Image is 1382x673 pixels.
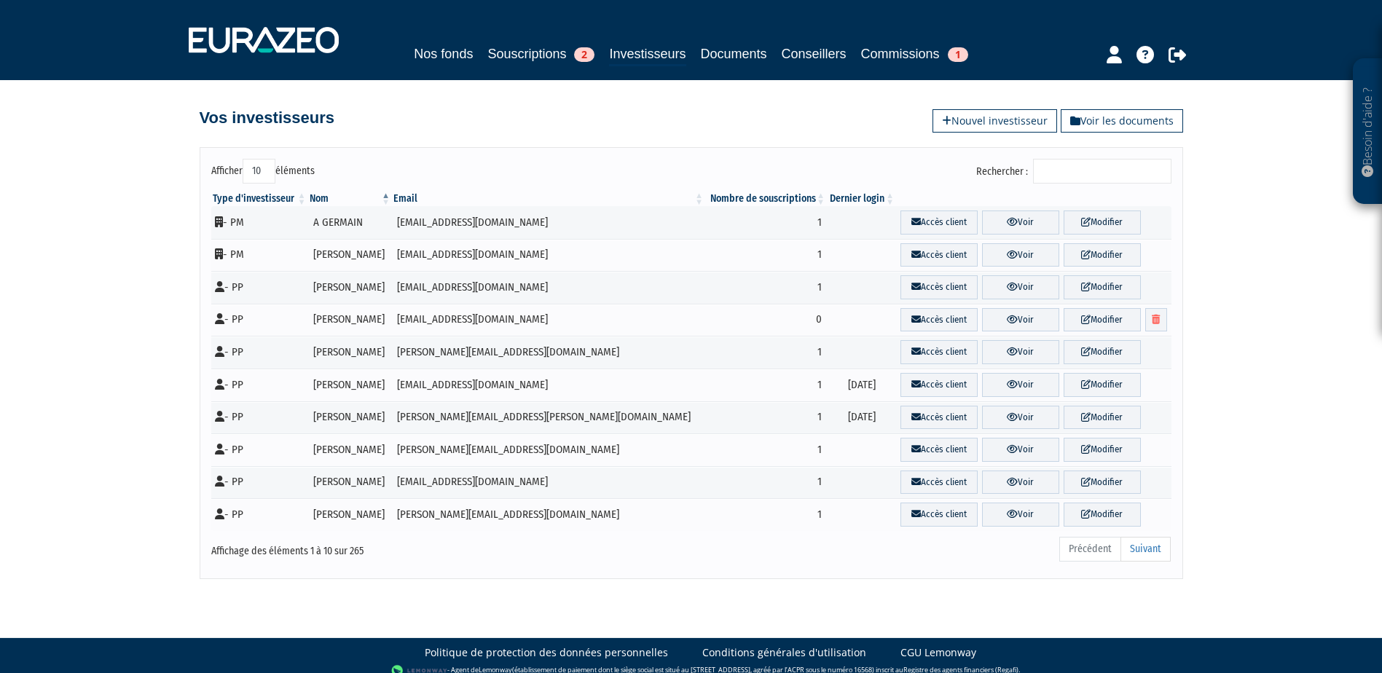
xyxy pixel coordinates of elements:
td: [EMAIL_ADDRESS][DOMAIN_NAME] [392,239,705,272]
span: 1 [948,47,968,62]
a: Accès client [900,308,978,332]
td: 1 [705,206,827,239]
a: Voir [982,275,1059,299]
td: 1 [705,498,827,531]
td: [PERSON_NAME] [308,433,393,466]
a: Accès client [900,210,978,235]
img: 1732889491-logotype_eurazeo_blanc_rvb.png [189,27,339,53]
td: [EMAIL_ADDRESS][DOMAIN_NAME] [392,466,705,499]
td: [EMAIL_ADDRESS][DOMAIN_NAME] [392,271,705,304]
a: Voir [982,503,1059,527]
td: - PP [211,466,308,499]
a: Souscriptions2 [487,44,594,64]
td: [PERSON_NAME] [308,369,393,401]
a: Nouvel investisseur [933,109,1057,133]
td: [PERSON_NAME][EMAIL_ADDRESS][DOMAIN_NAME] [392,433,705,466]
span: 2 [574,47,594,62]
a: Conditions générales d'utilisation [702,645,866,660]
a: Accès client [900,340,978,364]
td: [EMAIL_ADDRESS][DOMAIN_NAME] [392,206,705,239]
a: Modifier [1064,308,1141,332]
td: [PERSON_NAME] [308,498,393,531]
div: Affichage des éléments 1 à 10 sur 265 [211,535,599,559]
td: 1 [705,401,827,434]
td: [PERSON_NAME] [308,271,393,304]
td: 1 [705,336,827,369]
a: Documents [701,44,767,64]
a: Modifier [1064,438,1141,462]
td: 1 [705,433,827,466]
input: Rechercher : [1033,159,1171,184]
a: Modifier [1064,373,1141,397]
select: Afficheréléments [243,159,275,184]
a: Voir les documents [1061,109,1183,133]
a: Accès client [900,406,978,430]
td: - PM [211,239,308,272]
td: [PERSON_NAME][EMAIL_ADDRESS][PERSON_NAME][DOMAIN_NAME] [392,401,705,434]
a: Accès client [900,503,978,527]
td: 0 [705,304,827,336]
td: 1 [705,239,827,272]
td: [PERSON_NAME] [308,336,393,369]
a: Voir [982,210,1059,235]
a: CGU Lemonway [900,645,976,660]
a: Voir [982,373,1059,397]
td: 1 [705,271,827,304]
th: Email : activer pour trier la colonne par ordre croissant [392,192,705,206]
td: - PP [211,498,308,531]
a: Suivant [1120,537,1171,562]
td: [PERSON_NAME] [308,466,393,499]
p: Besoin d'aide ? [1359,66,1376,197]
a: Voir [982,406,1059,430]
td: - PP [211,369,308,401]
th: Nombre de souscriptions : activer pour trier la colonne par ordre croissant [705,192,827,206]
td: [DATE] [827,401,896,434]
label: Rechercher : [976,159,1171,184]
a: Accès client [900,275,978,299]
h4: Vos investisseurs [200,109,334,127]
a: Politique de protection des données personnelles [425,645,668,660]
a: Modifier [1064,243,1141,267]
a: Voir [982,438,1059,462]
td: [PERSON_NAME] [308,304,393,336]
td: [PERSON_NAME] [308,401,393,434]
td: A GERMAIN [308,206,393,239]
a: Supprimer [1145,308,1167,332]
a: Modifier [1064,471,1141,495]
a: Modifier [1064,340,1141,364]
td: [PERSON_NAME][EMAIL_ADDRESS][DOMAIN_NAME] [392,336,705,369]
a: Voir [982,471,1059,495]
a: Modifier [1064,503,1141,527]
th: Type d'investisseur : activer pour trier la colonne par ordre croissant [211,192,308,206]
a: Voir [982,308,1059,332]
a: Conseillers [782,44,847,64]
label: Afficher éléments [211,159,315,184]
td: 1 [705,369,827,401]
td: - PP [211,433,308,466]
td: [EMAIL_ADDRESS][DOMAIN_NAME] [392,304,705,336]
td: 1 [705,466,827,499]
th: Dernier login : activer pour trier la colonne par ordre croissant [827,192,896,206]
a: Modifier [1064,210,1141,235]
a: Investisseurs [609,44,686,66]
td: [PERSON_NAME][EMAIL_ADDRESS][DOMAIN_NAME] [392,498,705,531]
td: - PP [211,401,308,434]
th: &nbsp; [896,192,1171,206]
a: Commissions1 [861,44,968,64]
a: Nos fonds [414,44,473,64]
td: - PM [211,206,308,239]
a: Accès client [900,471,978,495]
td: - PP [211,304,308,336]
td: [DATE] [827,369,896,401]
td: - PP [211,271,308,304]
td: - PP [211,336,308,369]
a: Accès client [900,243,978,267]
a: Accès client [900,438,978,462]
a: Voir [982,340,1059,364]
a: Modifier [1064,275,1141,299]
td: [PERSON_NAME] [308,239,393,272]
td: [EMAIL_ADDRESS][DOMAIN_NAME] [392,369,705,401]
a: Modifier [1064,406,1141,430]
th: Nom : activer pour trier la colonne par ordre d&eacute;croissant [308,192,393,206]
a: Accès client [900,373,978,397]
